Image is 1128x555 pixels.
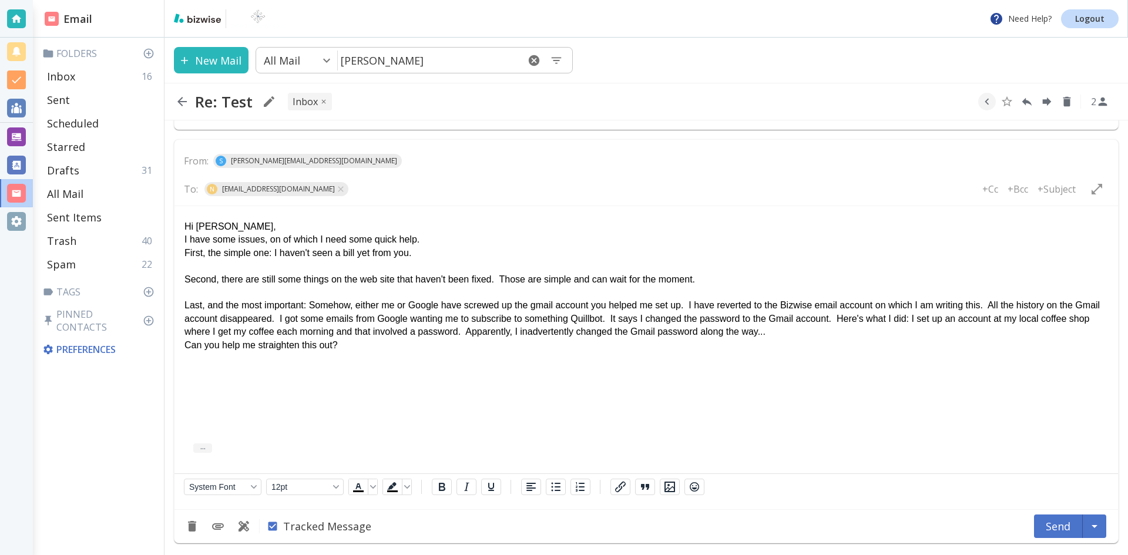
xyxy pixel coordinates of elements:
[1018,93,1036,110] button: Reply
[174,14,221,23] img: bizwise
[182,516,203,537] button: Discard
[231,9,285,28] img: BioTech International
[989,12,1052,26] p: Need Help?
[42,308,159,334] p: Pinned Contacts
[684,479,704,495] button: Emojis
[207,516,229,537] button: Add Attachment
[184,154,209,167] p: From:
[1003,178,1033,200] button: +Bcc
[40,338,159,361] div: Preferences
[266,479,344,495] button: Font size 12pt
[456,479,476,495] button: Italic
[264,53,300,68] p: All Mail
[271,482,329,492] span: 12pt
[47,116,99,130] p: Scheduled
[195,92,253,111] h2: Re: Test
[42,135,159,159] div: Starred
[42,112,159,135] div: Scheduled
[570,479,590,495] button: Numbered list
[47,257,76,271] p: Spam
[1033,178,1080,200] button: +Subject
[1091,95,1096,108] p: 2
[293,95,318,108] p: INBOX
[42,182,159,206] div: All Mail
[193,443,212,453] button: ...
[1083,514,1106,538] button: Schedule Send
[189,482,247,492] span: System Font
[217,182,340,196] span: [EMAIL_ADDRESS][DOMAIN_NAME]
[348,479,378,495] div: Text color Black
[142,258,157,271] p: 22
[174,47,249,73] button: New Mail
[1038,93,1056,110] button: Forward
[1034,514,1083,538] button: Send
[142,70,157,83] p: 16
[42,88,159,112] div: Sent
[1038,183,1076,196] p: +Subject
[210,182,214,196] p: N
[47,69,75,83] p: Inbox
[1058,93,1076,110] button: Delete
[42,206,159,229] div: Sent Items
[42,253,159,276] div: Spam22
[142,164,157,177] p: 31
[481,479,501,495] button: Underline
[42,65,159,88] div: Inbox16
[47,93,70,107] p: Sent
[1061,9,1119,28] a: Logout
[283,519,371,533] span: Tracked Message
[1086,88,1114,116] button: See Participants
[47,210,102,224] p: Sent Items
[978,178,1003,200] button: +Cc
[45,12,59,26] img: DashboardSidebarEmail.svg
[204,182,348,196] div: N[EMAIL_ADDRESS][DOMAIN_NAME]
[174,206,1118,473] iframe: Rich Text Area
[42,159,159,182] div: Drafts31
[184,183,198,196] p: To:
[42,229,159,253] div: Trash40
[382,479,412,495] div: Background color Black
[213,154,402,168] div: S[PERSON_NAME][EMAIL_ADDRESS][DOMAIN_NAME]
[233,516,254,537] button: Use Template
[47,140,85,154] p: Starred
[45,11,92,27] h2: Email
[47,234,76,248] p: Trash
[47,163,79,177] p: Drafts
[226,154,402,168] span: [PERSON_NAME][EMAIL_ADDRESS][DOMAIN_NAME]
[142,234,157,247] p: 40
[982,183,998,196] p: +Cc
[184,479,261,495] button: Font System Font
[635,479,655,495] button: Blockquote
[219,154,223,168] p: S
[338,48,518,72] input: Search
[546,479,566,495] button: Bullet list
[1075,15,1104,23] p: Logout
[42,47,159,60] p: Folders
[47,187,83,201] p: All Mail
[42,285,159,298] p: Tags
[1008,183,1028,196] p: +Bcc
[432,479,452,495] button: Bold
[42,343,157,356] p: Preferences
